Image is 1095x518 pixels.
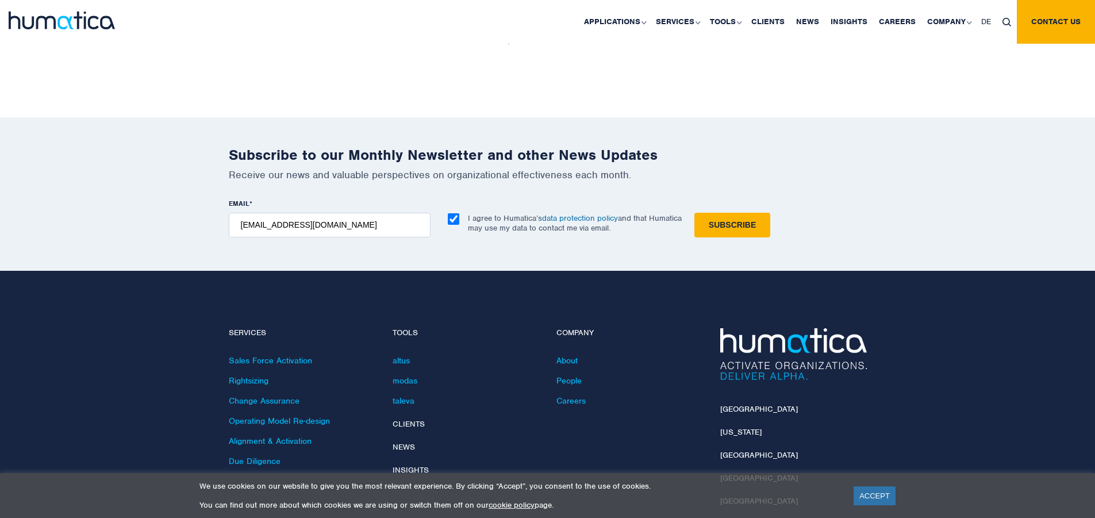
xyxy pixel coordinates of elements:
[393,375,417,386] a: modas
[556,355,578,366] a: About
[720,404,798,414] a: [GEOGRAPHIC_DATA]
[393,396,414,406] a: taleva
[556,328,703,338] h4: Company
[199,481,839,491] p: We use cookies on our website to give you the most relevant experience. By clicking “Accept”, you...
[720,427,762,437] a: [US_STATE]
[489,500,535,510] a: cookie policy
[229,436,312,446] a: Alignment & Activation
[229,213,431,237] input: name@company.com
[542,213,618,223] a: data protection policy
[229,416,330,426] a: Operating Model Re-design
[556,375,582,386] a: People
[448,213,459,225] input: I agree to Humatica’sdata protection policyand that Humatica may use my data to contact me via em...
[229,168,867,181] p: Receive our news and valuable perspectives on organizational effectiveness each month.
[229,355,312,366] a: Sales Force Activation
[229,456,281,466] a: Due Diligence
[229,396,299,406] a: Change Assurance
[199,500,839,510] p: You can find out more about which cookies we are using or switch them off on our page.
[720,450,798,460] a: [GEOGRAPHIC_DATA]
[393,355,410,366] a: altus
[1002,18,1011,26] img: search_icon
[229,328,375,338] h4: Services
[694,213,770,237] input: Subscribe
[393,419,425,429] a: Clients
[393,442,415,452] a: News
[229,146,867,164] h2: Subscribe to our Monthly Newsletter and other News Updates
[229,199,249,208] span: EMAIL
[468,213,682,233] p: I agree to Humatica’s and that Humatica may use my data to contact me via email.
[229,375,268,386] a: Rightsizing
[854,486,896,505] a: ACCEPT
[981,17,991,26] span: DE
[393,465,429,475] a: Insights
[393,328,539,338] h4: Tools
[556,396,586,406] a: Careers
[720,328,867,380] img: Humatica
[9,11,115,29] img: logo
